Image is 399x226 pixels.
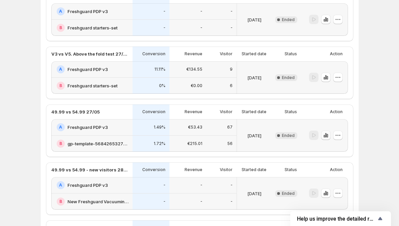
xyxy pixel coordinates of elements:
[67,198,129,205] h2: New Freshguard Vacuuming set PDP v3 49.99
[247,190,261,197] p: [DATE]
[59,25,62,30] h2: B
[188,125,202,130] p: €53.43
[154,125,165,130] p: 1.49%
[242,109,266,115] p: Started date
[186,67,202,72] p: €134.55
[200,9,202,14] p: -
[154,141,165,146] p: 1.72%
[330,51,343,57] p: Action
[200,199,202,204] p: -
[220,51,233,57] p: Visitor
[231,25,233,30] p: -
[67,140,129,147] h2: gp-template-568426532725326757
[230,83,233,88] p: 6
[227,141,233,146] p: 56
[67,24,117,31] h2: Freshguard starters-set
[227,125,233,130] p: 67
[297,215,384,223] button: Show survey - Help us improve the detailed report for A/B campaigns
[67,182,108,189] h2: Freshguard PDP v3
[247,132,261,139] p: [DATE]
[185,51,202,57] p: Revenue
[159,83,165,88] p: 0%
[231,9,233,14] p: -
[282,191,295,196] span: Ended
[163,199,165,204] p: -
[191,83,202,88] p: €0.00
[282,17,295,22] span: Ended
[163,182,165,188] p: -
[187,141,202,146] p: €215.01
[142,109,165,115] p: Conversion
[67,124,108,131] h2: Freshguard PDP v3
[242,167,266,172] p: Started date
[282,75,295,80] span: Ended
[51,108,100,115] p: 49.99 vs 54.99 27/05
[285,109,297,115] p: Status
[242,51,266,57] p: Started date
[330,109,343,115] p: Action
[231,199,233,204] p: -
[59,182,62,188] h2: A
[285,51,297,57] p: Status
[163,25,165,30] p: -
[142,167,165,172] p: Conversion
[51,166,129,173] p: 49.99 vs 54.99 - new visitors 28/05
[59,141,62,146] h2: B
[247,16,261,23] p: [DATE]
[330,167,343,172] p: Action
[282,133,295,138] span: Ended
[185,109,202,115] p: Revenue
[200,25,202,30] p: -
[59,125,62,130] h2: A
[163,9,165,14] p: -
[67,8,108,15] h2: Freshguard PDP v3
[220,109,233,115] p: Visitor
[67,82,117,89] h2: Freshguard starters-set
[247,74,261,81] p: [DATE]
[59,67,62,72] h2: A
[231,182,233,188] p: -
[297,216,376,222] span: Help us improve the detailed report for A/B campaigns
[51,51,129,57] p: V3 vs V5. Above the fold test 27/05
[59,83,62,88] h2: B
[220,167,233,172] p: Visitor
[67,66,108,73] h2: Freshguard PDP v3
[200,182,202,188] p: -
[142,51,165,57] p: Conversion
[230,67,233,72] p: 9
[285,167,297,172] p: Status
[154,67,165,72] p: 11.11%
[185,167,202,172] p: Revenue
[59,199,62,204] h2: B
[59,9,62,14] h2: A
